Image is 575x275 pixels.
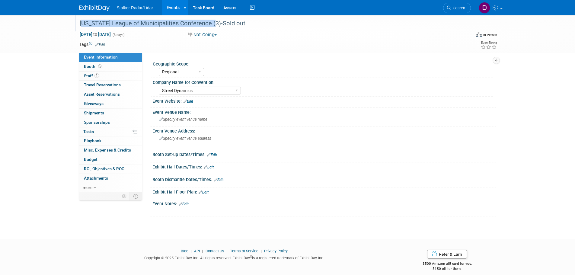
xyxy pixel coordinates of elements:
img: Don Horen [479,2,490,14]
a: Shipments [79,109,142,118]
a: Attachments [79,174,142,183]
span: Staff [84,73,99,78]
span: Booth not reserved yet [97,64,103,69]
td: Toggle Event Tabs [129,192,142,200]
span: to [92,32,98,37]
span: Asset Reservations [84,92,120,97]
a: Sponsorships [79,118,142,127]
td: Tags [79,41,105,47]
span: Travel Reservations [84,82,121,87]
span: Shipments [84,110,104,115]
span: Specify event venue address [159,136,211,141]
span: (3 days) [112,33,125,37]
sup: ® [250,255,252,258]
a: Playbook [79,136,142,145]
div: $500 Amazon gift card for you, [398,257,496,271]
div: Exhibit Hall Floor Plan: [152,187,496,195]
div: Copyright © 2025 ExhibitDay, Inc. All rights reserved. ExhibitDay is a registered trademark of Ex... [79,254,390,261]
span: | [259,249,263,253]
a: Asset Reservations [79,90,142,99]
div: Booth Dismantle Dates/Times: [152,175,496,183]
span: Specify event venue name [159,117,207,122]
div: Exhibit Hall Dates/Times: [152,162,496,170]
span: Search [451,6,465,10]
span: Event Information [84,55,118,59]
a: Terms of Service [230,249,258,253]
a: Booth [79,62,142,71]
span: | [189,249,193,253]
div: Booth Set-up Dates/Times: [152,150,496,158]
a: Giveaways [79,99,142,108]
a: Edit [214,178,224,182]
div: Event Notes: [152,199,496,207]
div: Event Rating [481,41,497,44]
a: Travel Reservations [79,81,142,90]
span: | [225,249,229,253]
div: Event Venue Name: [152,108,496,115]
div: Event Format [435,31,497,40]
a: Contact Us [206,249,224,253]
span: | [201,249,205,253]
img: ExhibitDay [79,5,110,11]
span: Sponsorships [84,120,110,125]
div: In-Person [483,33,497,37]
a: Edit [183,99,193,104]
div: Company Name for Convention: [153,78,493,85]
a: ROI, Objectives & ROO [79,165,142,174]
a: Edit [95,43,105,47]
span: Attachments [84,176,108,181]
img: Format-Inperson.png [476,32,482,37]
td: Personalize Event Tab Strip [119,192,130,200]
span: ROI, Objectives & ROO [84,166,124,171]
a: API [194,249,200,253]
span: [DATE] [DATE] [79,32,111,37]
a: Edit [179,202,189,206]
div: Geographic Scope: [153,59,493,67]
span: Playbook [84,138,101,143]
a: Staff1 [79,72,142,81]
a: Privacy Policy [264,249,288,253]
a: Tasks [79,127,142,136]
a: Misc. Expenses & Credits [79,146,142,155]
div: Event Venue Address: [152,126,496,134]
span: Misc. Expenses & Credits [84,148,131,152]
span: more [83,185,92,190]
a: Edit [199,190,209,194]
span: Booth [84,64,103,69]
button: Not Going [186,32,219,38]
span: Tasks [83,129,94,134]
div: [US_STATE] League of Municipalities Conference (3)-Sold out [78,18,462,29]
a: more [79,183,142,192]
a: Refer & Earn [427,250,467,259]
div: $150 off for them. [398,266,496,271]
span: 1 [94,73,99,78]
a: Edit [207,153,217,157]
span: Budget [84,157,97,162]
span: Giveaways [84,101,104,106]
a: Event Information [79,53,142,62]
a: Edit [204,165,214,169]
a: Search [443,3,471,13]
a: Blog [181,249,188,253]
a: Budget [79,155,142,164]
div: Event Website: [152,97,496,104]
span: Stalker Radar/Lidar [117,5,153,10]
